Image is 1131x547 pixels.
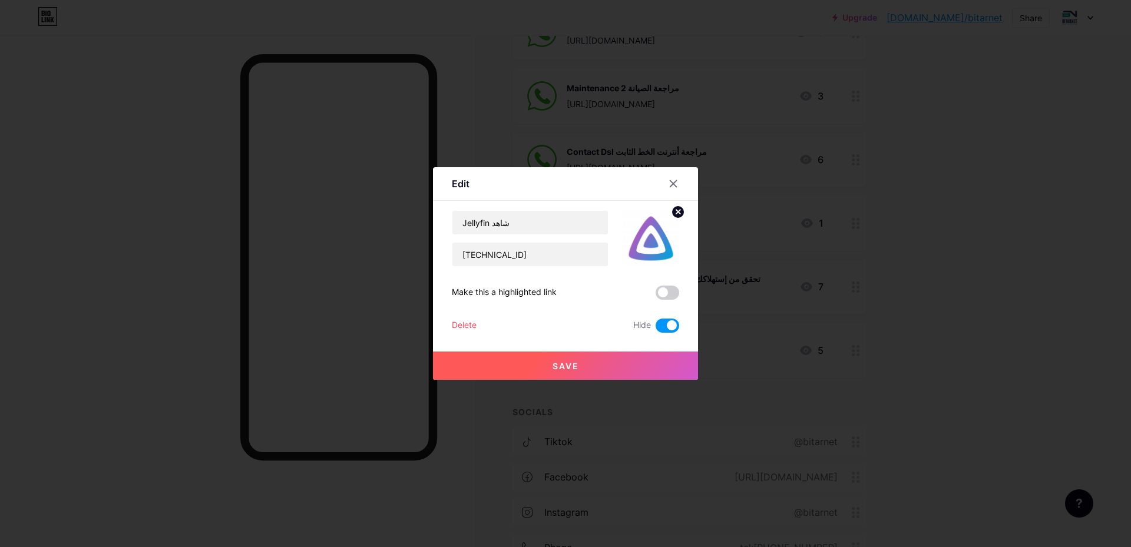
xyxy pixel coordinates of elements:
[452,319,477,333] div: Delete
[433,352,698,380] button: Save
[452,177,469,191] div: Edit
[633,319,651,333] span: Hide
[452,211,608,234] input: Title
[452,286,557,300] div: Make this a highlighted link
[452,243,608,266] input: URL
[553,361,579,371] span: Save
[623,210,679,267] img: link_thumbnail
